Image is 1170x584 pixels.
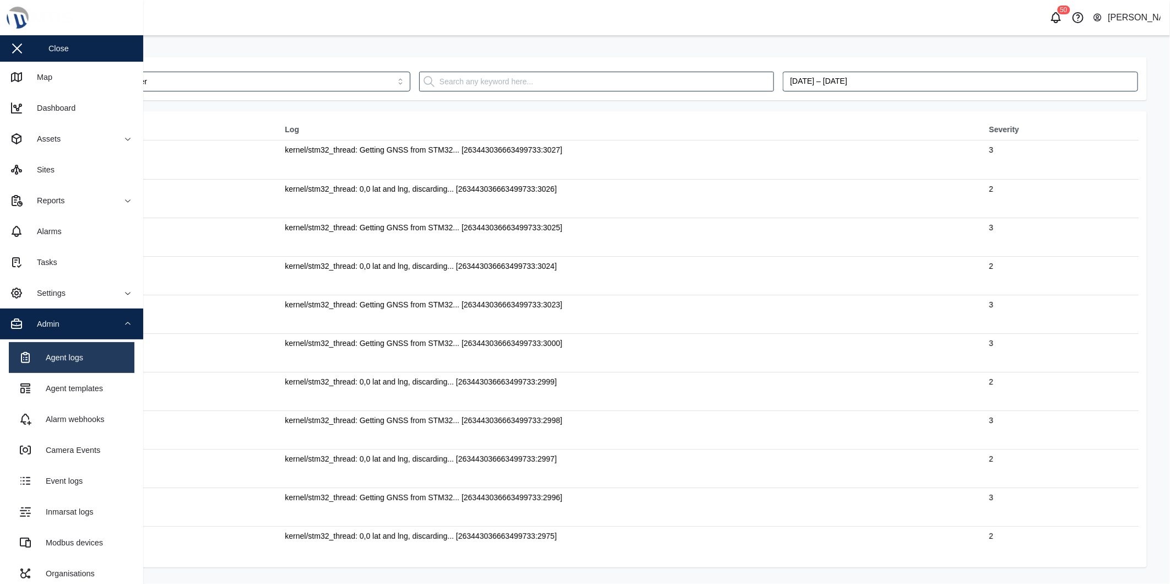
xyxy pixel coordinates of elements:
[783,72,1138,91] button: October 9, 2025 – October 16, 2025
[55,72,410,91] input: Choose an asset
[285,492,962,504] div: kernel/stm32_thread: Getting GNSS from STM32... [263443036663499733:2996]
[68,261,258,273] div: [DATE] 09:08:49
[68,299,258,311] div: [DATE] 09:08:49
[989,492,1125,504] div: 3
[6,6,149,30] img: Main Logo
[9,527,134,558] a: Modbus devices
[37,567,95,580] div: Organisations
[29,102,75,114] div: Dashboard
[989,261,1125,273] div: 2
[68,415,258,427] div: [DATE] 09:08:44
[29,71,52,83] div: Map
[989,415,1125,427] div: 3
[68,338,258,350] div: [DATE] 09:08:44
[37,506,93,518] div: Inmarsat logs
[989,453,1125,466] div: 2
[29,287,66,299] div: Settings
[68,183,258,196] div: [DATE] 09:08:49
[48,42,69,55] div: Close
[68,144,258,156] div: [DATE] 09:08:49
[37,352,83,364] div: Agent logs
[285,338,962,350] div: kernel/stm32_thread: Getting GNSS from STM32... [263443036663499733:3000]
[989,376,1125,388] div: 2
[68,492,258,504] div: [DATE] 09:08:44
[285,261,962,273] div: kernel/stm32_thread: 0,0 lat and lng, discarding... [263443036663499733:3024]
[9,373,134,404] a: Agent templates
[68,453,258,466] div: [DATE] 09:08:44
[989,183,1125,196] div: 2
[37,444,100,456] div: Camera Events
[989,531,1125,543] div: 2
[1092,10,1161,25] button: [PERSON_NAME]
[9,435,134,466] a: Camera Events
[29,318,59,330] div: Admin
[9,466,134,496] a: Event logs
[29,256,57,268] div: Tasks
[989,299,1125,311] div: 3
[285,415,962,427] div: kernel/stm32_thread: Getting GNSS from STM32... [263443036663499733:2998]
[989,222,1125,234] div: 3
[37,537,103,549] div: Modbus devices
[29,225,62,237] div: Alarms
[68,531,258,543] div: [DATE] 09:08:42
[68,376,258,388] div: [DATE] 09:08:44
[285,531,962,543] div: kernel/stm32_thread: 0,0 lat and lng, discarding... [263443036663499733:2975]
[37,475,83,487] div: Event logs
[9,342,134,373] a: Agent logs
[9,496,134,527] a: Inmarsat logs
[68,222,258,234] div: [DATE] 09:08:49
[29,133,61,145] div: Assets
[9,404,134,435] a: Alarm webhooks
[285,144,962,156] div: kernel/stm32_thread: Getting GNSS from STM32... [263443036663499733:3027]
[1108,11,1161,25] div: [PERSON_NAME]
[37,382,103,394] div: Agent templates
[55,120,272,140] th: Timestamp
[989,338,1125,350] div: 3
[37,413,104,425] div: Alarm webhooks
[285,453,962,466] div: kernel/stm32_thread: 0,0 lat and lng, discarding... [263443036663499733:2997]
[989,144,1125,156] div: 3
[285,183,962,196] div: kernel/stm32_thread: 0,0 lat and lng, discarding... [263443036663499733:3026]
[1057,6,1070,14] div: 50
[29,194,64,207] div: Reports
[272,120,976,140] th: Log
[976,120,1139,140] th: Severity
[285,376,962,388] div: kernel/stm32_thread: 0,0 lat and lng, discarding... [263443036663499733:2999]
[419,72,774,91] input: Search any keyword here...
[29,164,55,176] div: Sites
[285,299,962,311] div: kernel/stm32_thread: Getting GNSS from STM32... [263443036663499733:3023]
[285,222,962,234] div: kernel/stm32_thread: Getting GNSS from STM32... [263443036663499733:3025]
